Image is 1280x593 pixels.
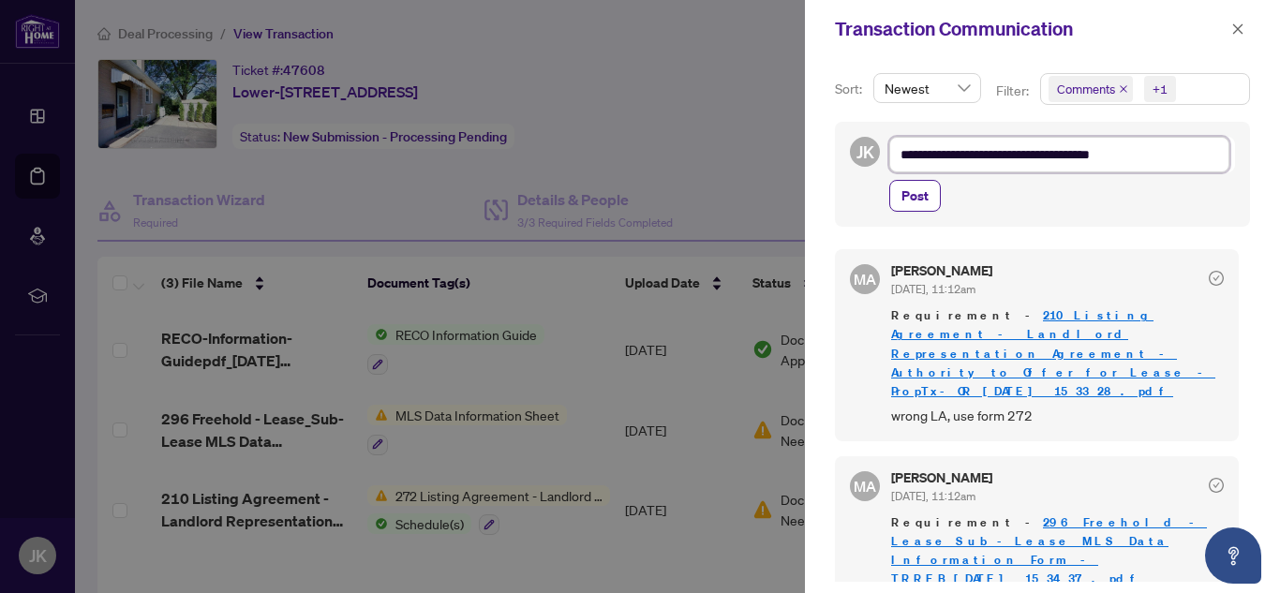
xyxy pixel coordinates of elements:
[1205,527,1261,584] button: Open asap
[1153,80,1168,98] div: +1
[891,514,1207,586] a: 296 Freehold - Lease_Sub-Lease MLS Data Information Form - TRREB_[DATE] 15_34_37.pdf
[1057,80,1115,98] span: Comments
[854,268,876,290] span: MA
[856,139,874,165] span: JK
[891,405,1224,426] span: wrong LA, use form 272
[835,15,1226,43] div: Transaction Communication
[891,306,1224,400] span: Requirement -
[1231,22,1244,36] span: close
[885,74,970,102] span: Newest
[1209,478,1224,493] span: check-circle
[854,475,876,497] span: MA
[891,282,975,296] span: [DATE], 11:12am
[889,180,941,212] button: Post
[891,489,975,503] span: [DATE], 11:12am
[901,181,929,211] span: Post
[891,513,1224,588] span: Requirement -
[891,471,992,484] h5: [PERSON_NAME]
[891,264,992,277] h5: [PERSON_NAME]
[996,81,1032,101] p: Filter:
[835,79,866,99] p: Sort:
[1049,76,1133,102] span: Comments
[1209,271,1224,286] span: check-circle
[1119,84,1128,94] span: close
[891,307,1215,398] a: 210 Listing Agreement - Landlord Representation Agreement - Authority to Offer for Lease - PropTx...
